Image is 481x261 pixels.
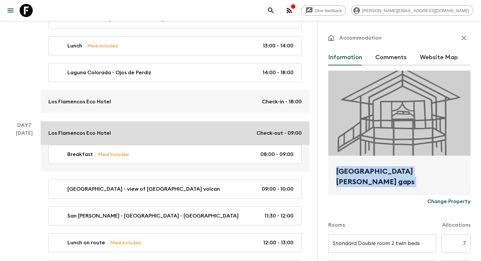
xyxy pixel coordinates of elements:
p: Lunch [67,42,82,50]
h2: [GEOGRAPHIC_DATA][PERSON_NAME] gaps [336,166,463,187]
div: Photo of Mallku Cueva Hotel - Lípez gaps [328,71,471,156]
a: [GEOGRAPHIC_DATA] - view of [GEOGRAPHIC_DATA] volcan09:00 - 10:00 [48,180,302,199]
button: search adventures [264,4,277,17]
a: Los Flamencos Eco HotelCheck-out - 09:00 [41,121,310,145]
p: Breakfast [67,150,93,158]
p: Check-in - 18:00 [262,98,302,106]
button: Information [328,50,362,65]
p: Allocations [442,221,471,229]
p: [GEOGRAPHIC_DATA] - view of [GEOGRAPHIC_DATA] volcan [67,185,220,193]
a: Lunch on routeMeal Included12:00 - 13:00 [48,233,302,252]
a: Give feedback [301,5,346,16]
a: Los Flamencos Eco HotelCheck-in - 18:00 [41,90,310,113]
input: eg. Tent on a jeep [328,234,436,252]
p: San [PERSON_NAME] - [GEOGRAPHIC_DATA] - [GEOGRAPHIC_DATA] [67,212,239,220]
p: Day 7 [8,121,41,129]
p: Rooms [328,221,345,229]
p: 13:00 - 14:00 [263,42,294,50]
a: LunchMeal Included13:00 - 14:00 [48,36,302,55]
p: Meal Included [110,239,141,246]
p: Los Flamencos Eco Hotel [48,129,111,137]
span: [PERSON_NAME][EMAIL_ADDRESS][DOMAIN_NAME] [359,8,473,13]
button: Website Map [420,50,458,65]
p: 08:00 - 09:00 [260,150,294,158]
div: [PERSON_NAME][EMAIL_ADDRESS][DOMAIN_NAME] [351,5,473,16]
button: Comments [375,50,407,65]
p: Los Flamencos Eco Hotel [48,98,111,106]
span: Give feedback [311,8,346,13]
p: Accommodation [339,34,382,42]
p: 11:30 - 12:00 [264,212,294,220]
a: BreakfastMeal Included08:00 - 09:00 [48,145,302,164]
p: 09:00 - 10:00 [262,185,294,193]
p: 14:00 - 18:00 [262,69,294,77]
p: Check-out - 09:00 [257,129,302,137]
p: 12:00 - 13:00 [263,239,294,247]
button: menu [4,4,17,17]
a: Laguna Colorada - Ojos de Perdiz14:00 - 18:00 [48,63,302,82]
p: Lunch on route [67,239,105,247]
p: Laguna Colorada - Ojos de Perdiz [67,69,151,77]
p: Meal Included [98,151,129,158]
p: Meal Included [87,42,118,49]
a: San [PERSON_NAME] - [GEOGRAPHIC_DATA] - [GEOGRAPHIC_DATA]11:30 - 12:00 [48,206,302,225]
button: Change Property [427,195,471,208]
p: Change Property [427,198,471,205]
